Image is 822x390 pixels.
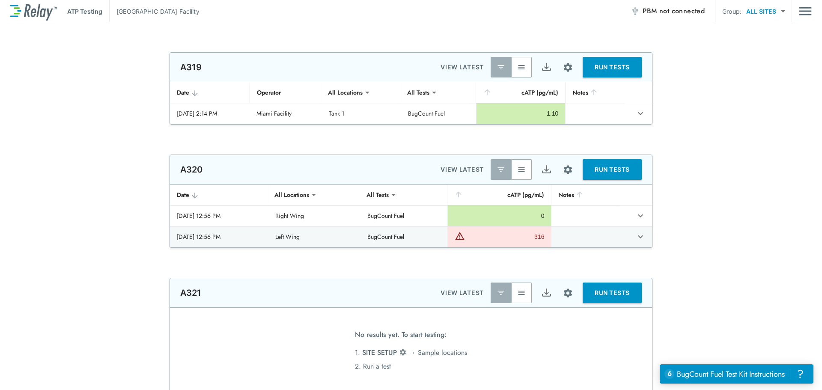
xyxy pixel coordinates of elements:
[177,109,243,118] div: [DATE] 2:14 PM
[180,288,202,298] p: A321
[170,185,268,205] th: Date
[362,348,397,357] span: SITE SETUP
[441,164,484,175] p: VIEW LATEST
[633,229,648,244] button: expand row
[455,211,544,220] div: 0
[257,87,315,98] div: Operator
[583,159,642,180] button: RUN TESTS
[355,346,467,360] li: 1. → Sample locations
[170,82,250,103] th: Date
[563,164,573,175] img: Settings Icon
[643,5,705,17] span: PBM
[536,57,557,77] button: Export
[67,7,102,16] p: ATP Testing
[633,106,648,121] button: expand row
[483,109,559,118] div: 1.10
[250,103,322,124] td: Miami Facility
[116,7,199,16] p: [GEOGRAPHIC_DATA] Facility
[517,63,526,71] img: View All
[536,159,557,180] button: Export
[563,62,573,73] img: Settings Icon
[557,158,579,181] button: Site setup
[799,3,812,19] img: Drawer Icon
[177,211,262,220] div: [DATE] 12:56 PM
[483,87,559,98] div: cATP (pg/mL)
[572,87,617,98] div: Notes
[583,57,642,77] button: RUN TESTS
[399,348,407,356] img: Settings Icon
[441,62,484,72] p: VIEW LATEST
[322,84,369,101] div: All Locations
[401,103,476,124] td: BugCount Fuel
[360,186,395,203] div: All Tests
[541,288,552,298] img: Export Icon
[441,288,484,298] p: VIEW LATEST
[631,7,639,15] img: Offline Icon
[180,62,202,72] p: A319
[627,3,708,20] button: PBM not connected
[497,165,505,174] img: Latest
[355,360,467,373] li: 2. Run a test
[360,226,447,247] td: BugCount Fuel
[268,226,360,247] td: Left Wing
[660,364,813,384] iframe: Resource center
[517,165,526,174] img: View All
[659,6,705,16] span: not connected
[401,84,435,101] div: All Tests
[633,208,648,223] button: expand row
[558,190,613,200] div: Notes
[322,103,401,124] td: Tank 1
[497,289,505,297] img: Latest
[536,283,557,303] button: Export
[454,190,544,200] div: cATP (pg/mL)
[557,56,579,79] button: Site setup
[360,205,447,226] td: BugCount Fuel
[799,3,812,19] button: Main menu
[467,232,544,241] div: 316
[268,205,360,226] td: Right Wing
[541,62,552,73] img: Export Icon
[170,82,652,124] table: sticky table
[517,289,526,297] img: View All
[170,185,652,247] table: sticky table
[497,63,505,71] img: Latest
[177,232,262,241] div: [DATE] 12:56 PM
[10,2,57,21] img: LuminUltra Relay
[268,186,315,203] div: All Locations
[180,164,203,175] p: A320
[722,7,742,16] p: Group:
[557,282,579,304] button: Site setup
[355,328,447,346] span: No results yet. To start testing:
[583,283,642,303] button: RUN TESTS
[455,231,465,241] img: Warning
[541,164,552,175] img: Export Icon
[563,288,573,298] img: Settings Icon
